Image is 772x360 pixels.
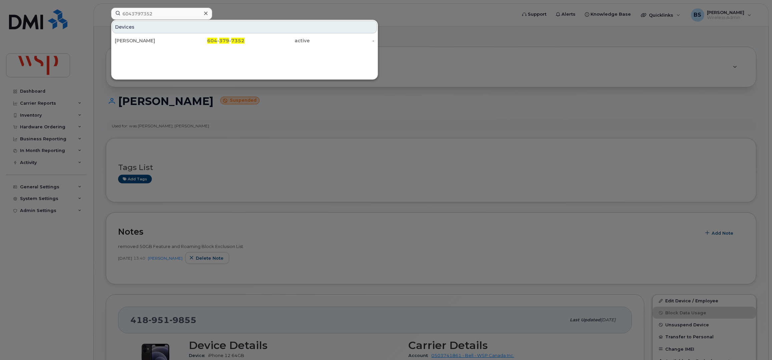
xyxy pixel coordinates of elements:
[112,21,377,33] div: Devices
[231,38,245,44] span: 7352
[207,38,217,44] span: 604
[112,35,377,47] a: [PERSON_NAME]604-379-7352active-
[245,37,310,44] div: active
[310,37,375,44] div: -
[180,37,245,44] div: - -
[219,38,229,44] span: 379
[115,37,180,44] div: [PERSON_NAME]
